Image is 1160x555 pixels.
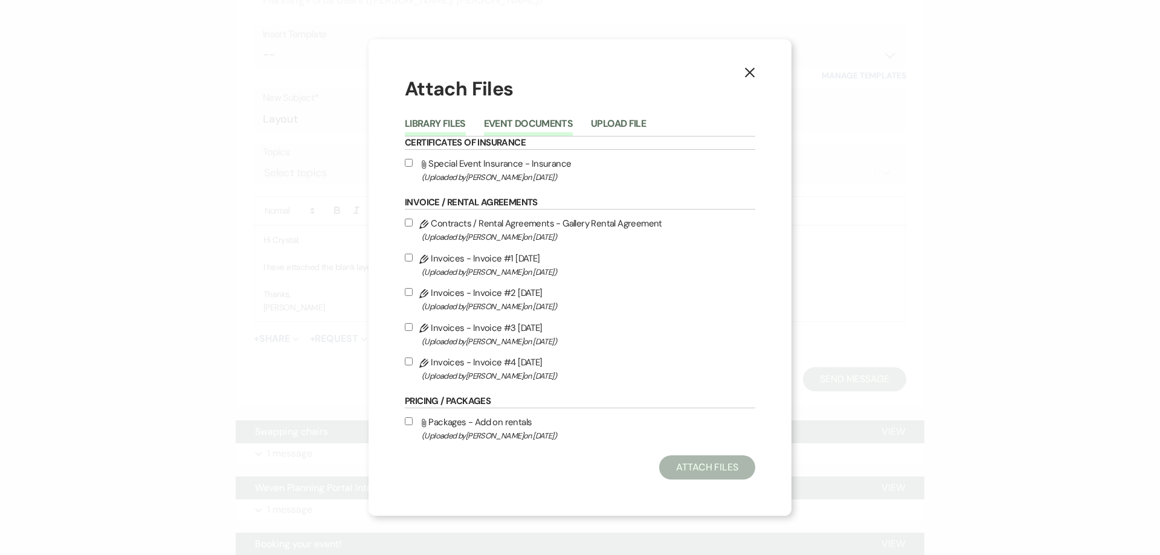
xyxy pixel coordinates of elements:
[422,265,755,279] span: (Uploaded by [PERSON_NAME] on [DATE] )
[405,417,413,425] input: Packages - Add on rentals(Uploaded by[PERSON_NAME]on [DATE])
[484,119,573,136] button: Event Documents
[422,335,755,348] span: (Uploaded by [PERSON_NAME] on [DATE] )
[405,75,755,103] h1: Attach Files
[405,251,755,279] label: Invoices - Invoice #1 [DATE]
[405,285,755,313] label: Invoices - Invoice #2 [DATE]
[422,300,755,313] span: (Uploaded by [PERSON_NAME] on [DATE] )
[405,159,413,167] input: Special Event Insurance - Insurance(Uploaded by[PERSON_NAME]on [DATE])
[591,119,646,136] button: Upload File
[405,119,466,136] button: Library Files
[422,429,755,443] span: (Uploaded by [PERSON_NAME] on [DATE] )
[405,216,755,244] label: Contracts / Rental Agreements - Gallery Rental Agreement
[422,170,755,184] span: (Uploaded by [PERSON_NAME] on [DATE] )
[405,395,755,408] h6: Pricing / Packages
[659,455,755,480] button: Attach Files
[405,219,413,226] input: Contracts / Rental Agreements - Gallery Rental Agreement(Uploaded by[PERSON_NAME]on [DATE])
[422,369,755,383] span: (Uploaded by [PERSON_NAME] on [DATE] )
[405,156,755,184] label: Special Event Insurance - Insurance
[405,358,413,365] input: Invoices - Invoice #4 [DATE](Uploaded by[PERSON_NAME]on [DATE])
[405,320,755,348] label: Invoices - Invoice #3 [DATE]
[405,414,755,443] label: Packages - Add on rentals
[405,254,413,261] input: Invoices - Invoice #1 [DATE](Uploaded by[PERSON_NAME]on [DATE])
[405,354,755,383] label: Invoices - Invoice #4 [DATE]
[405,323,413,331] input: Invoices - Invoice #3 [DATE](Uploaded by[PERSON_NAME]on [DATE])
[405,288,413,296] input: Invoices - Invoice #2 [DATE](Uploaded by[PERSON_NAME]on [DATE])
[405,196,755,210] h6: Invoice / Rental Agreements
[405,136,755,150] h6: Certificates of Insurance
[422,230,755,244] span: (Uploaded by [PERSON_NAME] on [DATE] )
